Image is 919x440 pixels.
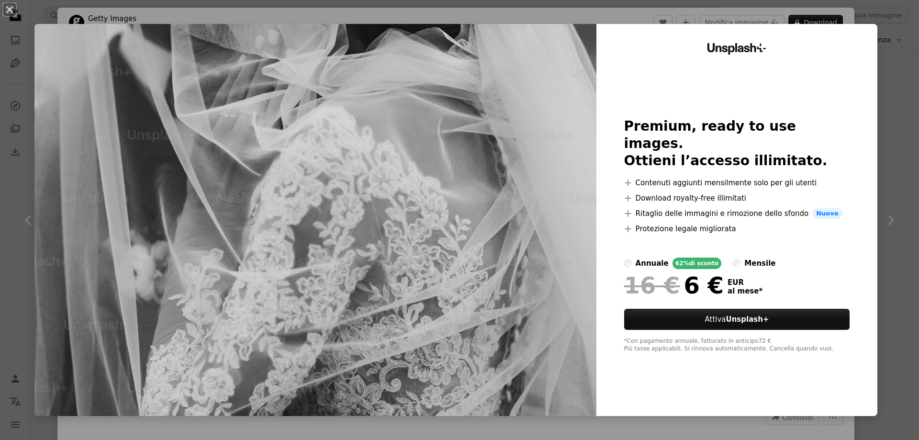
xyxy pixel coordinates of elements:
li: Ritaglio delle immagini e rimozione dello sfondo [624,208,850,219]
span: EUR [728,278,762,287]
li: Protezione legale migliorata [624,223,850,235]
div: 62% di sconto [672,258,722,269]
input: mensile [733,259,740,267]
span: 16 € [624,273,680,298]
li: Download royalty-free illimitati [624,192,850,204]
span: al mese * [728,287,762,295]
div: 6 € [624,273,724,298]
li: Contenuti aggiunti mensilmente solo per gli utenti [624,177,850,189]
span: Nuovo [812,208,842,219]
div: *Con pagamento annuale, fatturato in anticipo 72 € Più tasse applicabili. Si rinnova automaticame... [624,338,850,353]
input: annuale62%di sconto [624,259,632,267]
strong: Unsplash+ [726,315,769,324]
h2: Premium, ready to use images. Ottieni l’accesso illimitato. [624,118,850,169]
div: annuale [636,258,669,269]
button: AttivaUnsplash+ [624,309,850,330]
div: mensile [744,258,775,269]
